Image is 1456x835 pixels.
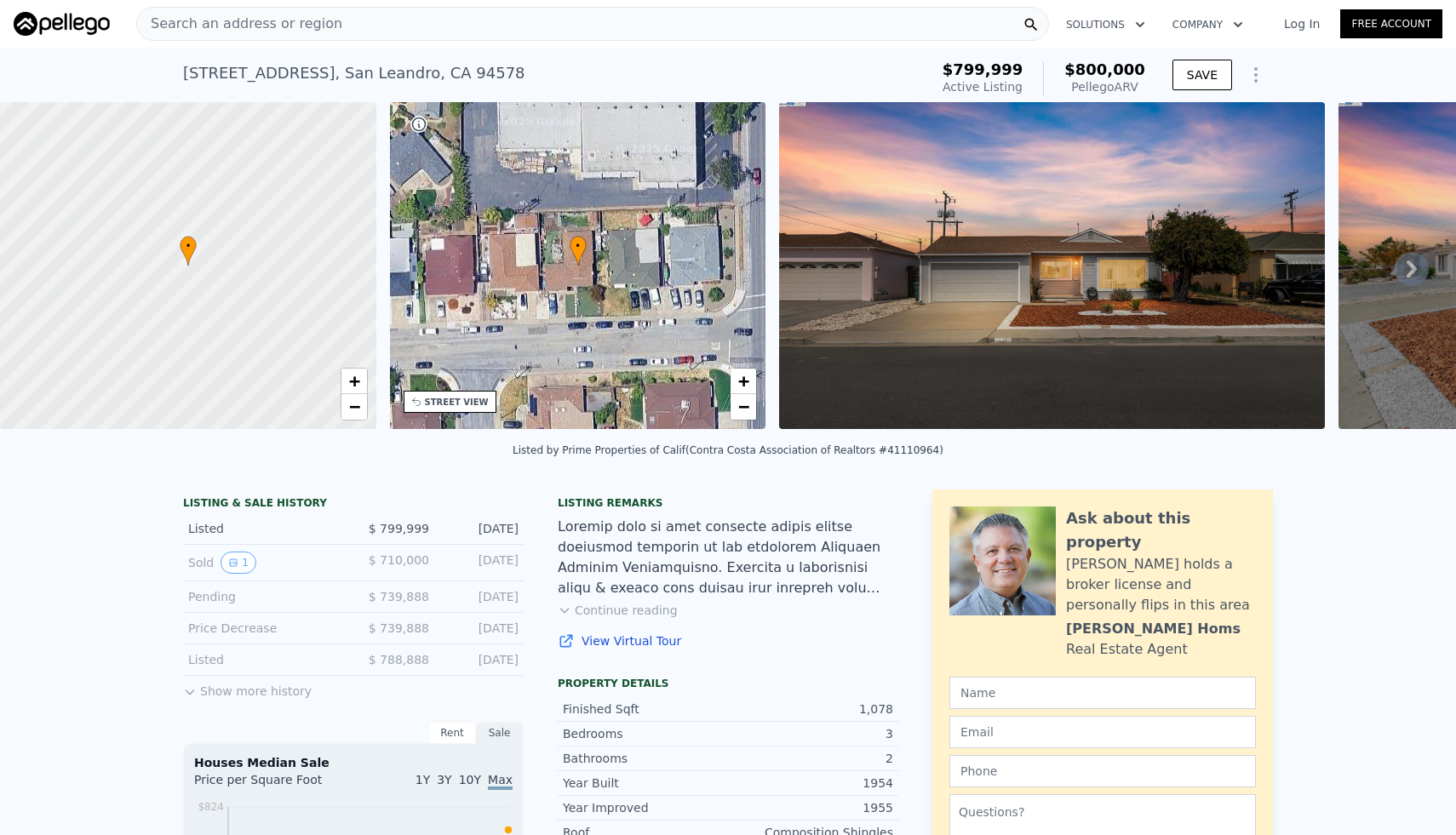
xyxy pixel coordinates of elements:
div: 3 [728,725,893,742]
div: Bathrooms [563,750,728,767]
span: $800,000 [1064,60,1145,78]
div: 1954 [728,775,893,792]
div: Listed by Prime Properties of Calif (Contra Costa Association of Realtors #41110964) [513,444,943,456]
div: Ask about this property [1066,506,1256,554]
div: Loremip dolo si amet consecte adipis elitse doeiusmod temporin ut lab etdolorem Aliquaen Adminim ... [558,517,898,598]
div: Pending [188,588,340,605]
div: Sale [476,722,524,744]
div: Real Estate Agent [1066,639,1188,660]
span: − [738,396,749,417]
div: Bedrooms [563,725,728,742]
a: Zoom in [731,369,756,394]
input: Name [949,677,1256,709]
span: $ 788,888 [369,653,429,666]
div: [STREET_ADDRESS] , San Leandro , CA 94578 [183,61,525,85]
input: Email [949,716,1256,748]
button: Show Options [1239,58,1273,92]
div: 2 [728,750,893,767]
a: Zoom out [731,394,756,420]
span: Max [488,773,513,790]
span: $ 710,000 [369,553,429,567]
div: Listed [188,520,340,537]
div: Rent [428,722,476,744]
div: Finished Sqft [563,701,728,718]
div: Year Built [563,775,728,792]
a: Log In [1264,15,1340,32]
div: [PERSON_NAME] Homs [1066,619,1241,639]
div: Price per Square Foot [194,771,353,798]
span: 3Y [437,773,451,786]
div: Sold [188,552,340,574]
div: [DATE] [443,552,519,574]
button: Company [1159,9,1257,40]
div: [PERSON_NAME] holds a broker license and personally flips in this area [1066,554,1256,615]
div: Year Improved [563,799,728,816]
div: [DATE] [443,620,519,637]
div: [DATE] [443,651,519,668]
a: Zoom out [341,394,367,420]
div: 1955 [728,799,893,816]
a: View Virtual Tour [558,632,898,649]
div: • [180,236,197,266]
span: 10Y [459,773,481,786]
a: Zoom in [341,369,367,394]
div: Listed [188,651,340,668]
div: LISTING & SALE HISTORY [183,496,524,513]
a: Free Account [1340,9,1442,38]
img: Sale: 167714002 Parcel: 34121351 [779,102,1325,429]
img: Pellego [14,12,110,36]
div: STREET VIEW [425,396,489,409]
span: • [570,238,587,254]
span: $ 739,888 [369,590,429,603]
button: Continue reading [558,602,678,619]
button: Solutions [1052,9,1159,40]
div: • [570,236,587,266]
input: Phone [949,755,1256,787]
div: 1,078 [728,701,893,718]
button: SAVE [1172,60,1232,90]
button: Show more history [183,676,312,700]
span: $799,999 [943,60,1023,78]
span: $ 739,888 [369,621,429,635]
span: Search an address or region [137,14,342,34]
span: • [180,238,197,254]
span: + [348,370,359,392]
span: − [348,396,359,417]
span: Active Listing [943,80,1023,94]
div: Price Decrease [188,620,340,637]
span: $ 799,999 [369,522,429,535]
div: Property details [558,677,898,690]
span: 1Y [416,773,430,786]
tspan: $824 [198,801,224,813]
div: Houses Median Sale [194,754,513,771]
div: [DATE] [443,520,519,537]
span: + [738,370,749,392]
div: [DATE] [443,588,519,605]
div: Listing remarks [558,496,898,510]
div: Pellego ARV [1064,78,1145,95]
button: View historical data [221,552,256,574]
